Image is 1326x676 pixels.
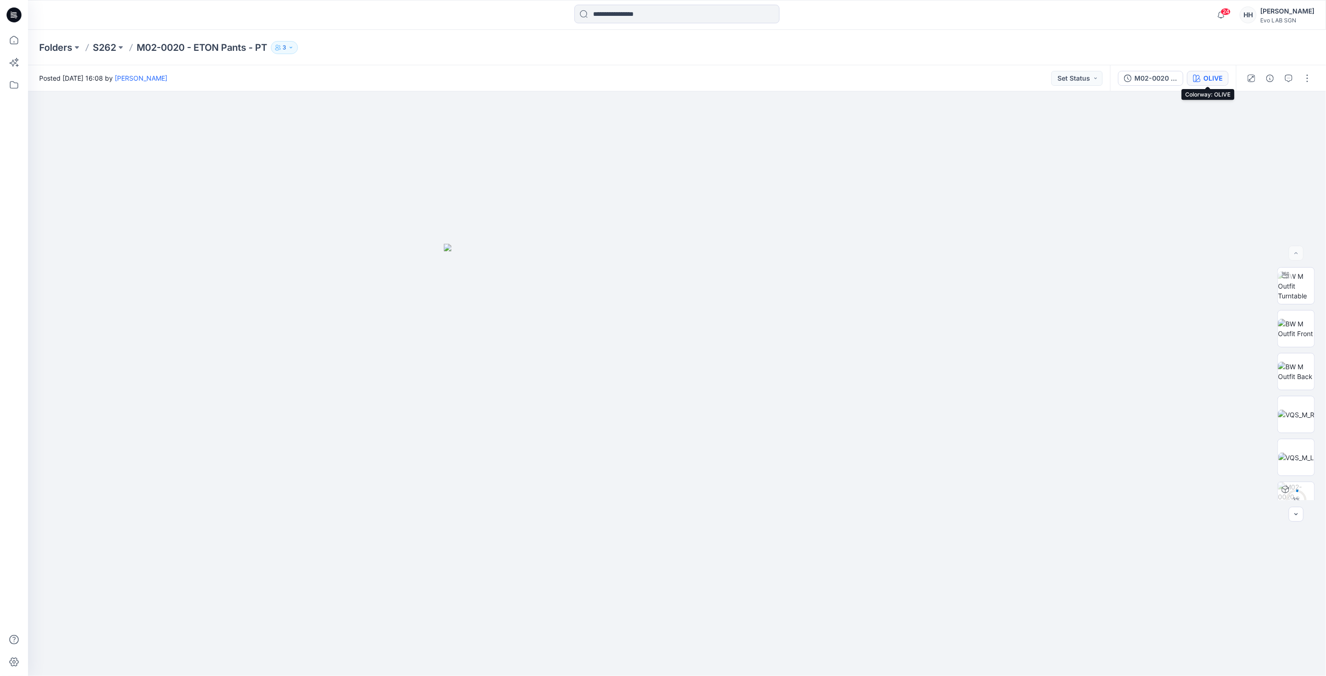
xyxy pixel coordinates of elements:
div: Evo LAB SGN [1260,17,1314,24]
img: eyJhbGciOiJIUzI1NiIsImtpZCI6IjAiLCJzbHQiOiJzZXMiLCJ0eXAiOiJKV1QifQ.eyJkYXRhIjp7InR5cGUiOiJzdG9yYW... [444,244,910,676]
div: M02-0020 - ETON Pants - PAPER TOUCH [1134,73,1177,83]
a: Folders [39,41,72,54]
img: BW M Outfit Turntable [1278,271,1314,301]
button: M02-0020 - ETON Pants - PAPER TOUCH [1118,71,1183,86]
a: S262 [93,41,116,54]
div: OLIVE [1203,73,1222,83]
span: Posted [DATE] 16:08 by [39,73,167,83]
div: 3 % [1285,496,1307,504]
button: 3 [271,41,298,54]
img: VQS_M_L [1278,453,1314,462]
img: M02-0020 - ETON Pants - PAPER TOUCH OLIVE [1278,482,1314,518]
span: 24 [1221,8,1231,15]
img: BW M Outfit Front [1278,319,1314,338]
a: [PERSON_NAME] [115,74,167,82]
button: Details [1263,71,1278,86]
p: M02-0020 - ETON Pants - PT [137,41,267,54]
div: HH [1240,7,1257,23]
img: BW M Outfit Back [1278,362,1314,381]
img: VQS_M_R [1278,410,1314,420]
p: 3 [283,42,286,53]
button: OLIVE [1187,71,1229,86]
div: [PERSON_NAME] [1260,6,1314,17]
